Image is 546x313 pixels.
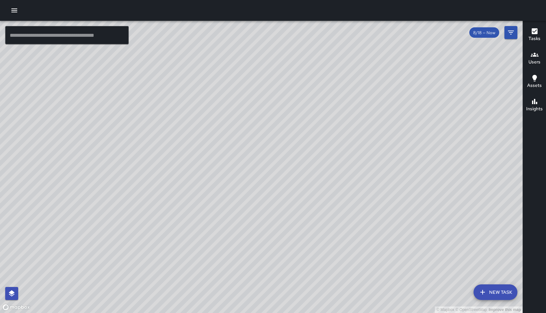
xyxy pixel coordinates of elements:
button: Insights [523,94,546,117]
button: Tasks [523,23,546,47]
span: 8/18 — Now [469,30,499,35]
button: New Task [474,284,517,300]
h6: Insights [526,105,543,113]
h6: Assets [527,82,542,89]
button: Users [523,47,546,70]
button: Filters [504,26,517,39]
h6: Users [528,59,540,66]
button: Assets [523,70,546,94]
h6: Tasks [528,35,540,42]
